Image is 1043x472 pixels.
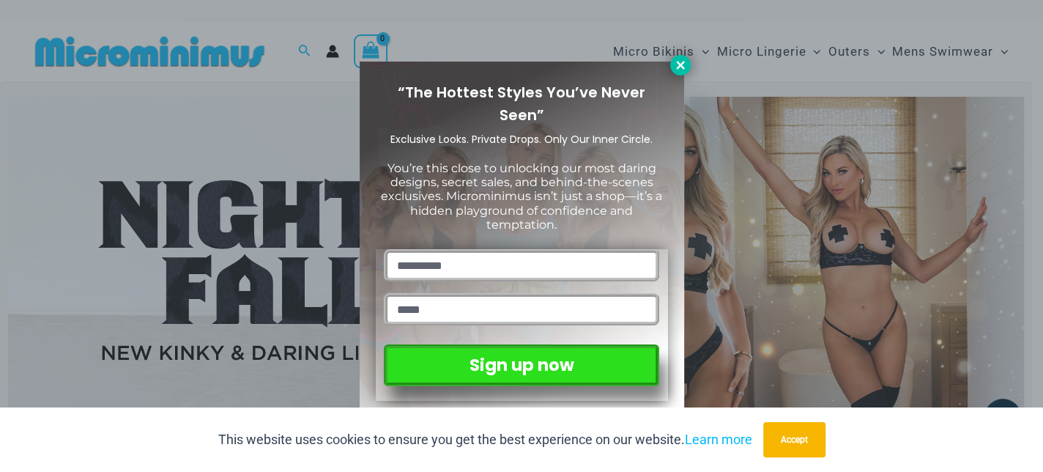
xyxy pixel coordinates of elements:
[670,55,691,75] button: Close
[381,161,662,232] span: You’re this close to unlocking our most daring designs, secret sales, and behind-the-scenes exclu...
[384,344,658,386] button: Sign up now
[398,82,645,125] span: “The Hottest Styles You’ve Never Seen”
[390,132,653,147] span: Exclusive Looks. Private Drops. Only Our Inner Circle.
[763,422,825,457] button: Accept
[685,432,752,447] a: Learn more
[218,429,752,451] p: This website uses cookies to ensure you get the best experience on our website.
